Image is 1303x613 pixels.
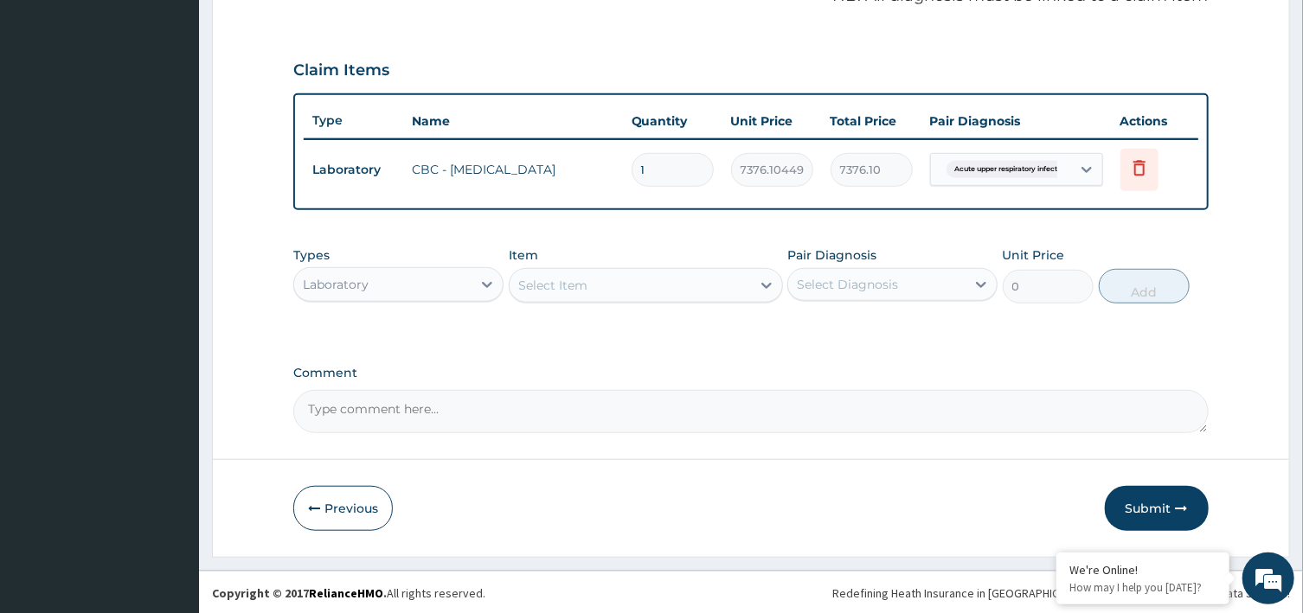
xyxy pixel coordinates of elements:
[32,86,70,130] img: d_794563401_company_1708531726252_794563401
[1099,269,1191,303] button: Add
[90,97,291,119] div: Chat with us now
[797,276,898,293] div: Select Diagnosis
[293,248,330,263] label: Types
[9,420,330,481] textarea: Type your message and hit 'Enter'
[304,105,403,137] th: Type
[304,154,403,186] td: Laboratory
[309,585,383,601] a: RelianceHMO
[293,61,389,80] h3: Claim Items
[509,246,538,264] label: Item
[947,161,1072,178] span: Acute upper respiratory infect...
[1069,562,1216,578] div: We're Online!
[1105,486,1209,531] button: Submit
[403,152,622,187] td: CBC - [MEDICAL_DATA]
[303,276,369,293] div: Laboratory
[1112,104,1198,138] th: Actions
[100,192,239,367] span: We're online!
[822,104,921,138] th: Total Price
[293,486,393,531] button: Previous
[832,584,1290,602] div: Redefining Heath Insurance in [GEOGRAPHIC_DATA] using Telemedicine and Data Science!
[722,104,822,138] th: Unit Price
[1003,246,1065,264] label: Unit Price
[518,277,587,294] div: Select Item
[403,104,622,138] th: Name
[623,104,722,138] th: Quantity
[1069,580,1216,595] p: How may I help you today?
[787,246,876,264] label: Pair Diagnosis
[293,366,1208,380] label: Comment
[921,104,1112,138] th: Pair Diagnosis
[284,9,325,50] div: Minimize live chat window
[212,585,387,601] strong: Copyright © 2017 .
